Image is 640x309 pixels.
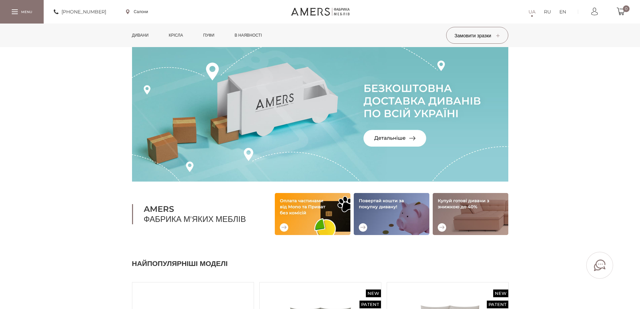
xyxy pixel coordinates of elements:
[433,193,508,235] img: Купуй готові дивани зі знижкою до 40%
[144,204,258,214] b: AMERS
[366,289,381,297] span: New
[126,9,148,15] a: Салони
[487,301,508,308] span: Patent
[275,193,350,235] img: Оплата частинами від Mono та Приват без комісій
[544,8,551,16] a: RU
[623,5,630,12] span: 0
[127,24,154,47] a: Дивани
[164,24,188,47] a: Крісла
[528,8,536,16] a: UA
[132,259,508,269] h2: Найпопулярніші моделі
[493,289,508,297] span: New
[229,24,267,47] a: в наявності
[446,27,508,44] button: Замовити зразки
[132,204,258,224] h1: Фабрика м'яких меблів
[198,24,220,47] a: Пуфи
[359,301,381,308] span: Patent
[559,8,566,16] a: EN
[54,8,106,16] a: [PHONE_NUMBER]
[354,193,429,235] img: Повертай кошти за покупку дивану
[455,33,500,39] span: Замовити зразки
